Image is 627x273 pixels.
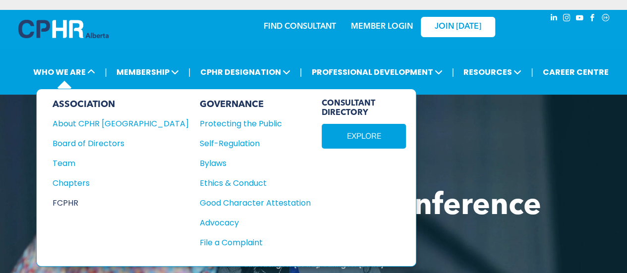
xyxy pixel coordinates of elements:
span: MEMBERSHIP [114,63,182,81]
li: | [105,62,107,82]
a: facebook [587,12,598,26]
div: File a Complaint [200,236,300,249]
div: About CPHR [GEOGRAPHIC_DATA] [53,117,175,130]
a: Self-Regulation [200,137,311,150]
div: Team [53,157,175,169]
span: CPHR DESIGNATION [197,63,293,81]
a: Team [53,157,189,169]
a: EXPLORE [322,124,406,149]
div: GOVERNANCE [200,99,311,110]
a: MEMBER LOGIN [351,23,413,31]
span: RESOURCES [460,63,524,81]
span: PROFESSIONAL DEVELOPMENT [308,63,445,81]
div: Advocacy [200,217,300,229]
a: About CPHR [GEOGRAPHIC_DATA] [53,117,189,130]
a: Good Character Attestation [200,197,311,209]
a: JOIN [DATE] [421,17,495,37]
a: FIND CONSULTANT [264,23,336,31]
li: | [452,62,454,82]
div: Ethics & Conduct [200,177,300,189]
a: Board of Directors [53,137,189,150]
a: CAREER CENTRE [540,63,612,81]
a: Bylaws [200,157,311,169]
div: Good Character Attestation [200,197,300,209]
li: | [300,62,302,82]
div: Board of Directors [53,137,175,150]
img: A blue and white logo for cp alberta [18,20,109,38]
li: | [188,62,191,82]
a: youtube [574,12,585,26]
a: Protecting the Public [200,117,311,130]
span: JOIN [DATE] [435,22,481,32]
div: ASSOCIATION [53,99,189,110]
a: linkedin [549,12,560,26]
a: Advocacy [200,217,311,229]
a: Ethics & Conduct [200,177,311,189]
div: FCPHR [53,197,175,209]
span: CONSULTANT DIRECTORY [322,99,406,118]
a: File a Complaint [200,236,311,249]
div: Self-Regulation [200,137,300,150]
div: Chapters [53,177,175,189]
span: WHO WE ARE [30,63,98,81]
div: Bylaws [200,157,300,169]
div: Protecting the Public [200,117,300,130]
a: Chapters [53,177,189,189]
a: instagram [562,12,572,26]
a: Social network [600,12,611,26]
li: | [531,62,533,82]
a: FCPHR [53,197,189,209]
